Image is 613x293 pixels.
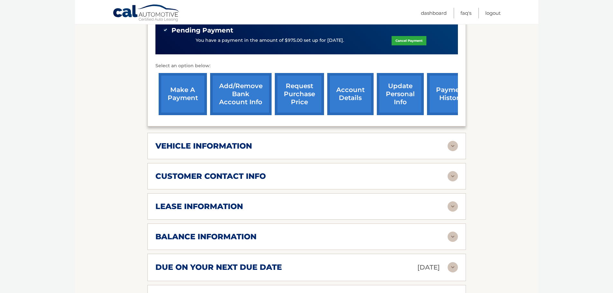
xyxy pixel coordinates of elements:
[275,73,324,115] a: request purchase price
[163,28,168,32] img: check-green.svg
[460,8,471,18] a: FAQ's
[113,4,180,23] a: Cal Automotive
[421,8,447,18] a: Dashboard
[448,232,458,242] img: accordion-rest.svg
[448,171,458,181] img: accordion-rest.svg
[392,36,426,45] a: Cancel Payment
[172,26,233,34] span: Pending Payment
[155,232,256,242] h2: balance information
[155,62,458,70] p: Select an option below:
[155,202,243,211] h2: lease information
[377,73,424,115] a: update personal info
[155,171,266,181] h2: customer contact info
[155,141,252,151] h2: vehicle information
[448,141,458,151] img: accordion-rest.svg
[155,262,282,272] h2: due on your next due date
[417,262,440,273] p: [DATE]
[427,73,475,115] a: payment history
[210,73,272,115] a: Add/Remove bank account info
[196,37,344,44] p: You have a payment in the amount of $975.00 set up for [DATE].
[448,262,458,272] img: accordion-rest.svg
[159,73,207,115] a: make a payment
[448,201,458,212] img: accordion-rest.svg
[327,73,374,115] a: account details
[485,8,501,18] a: Logout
